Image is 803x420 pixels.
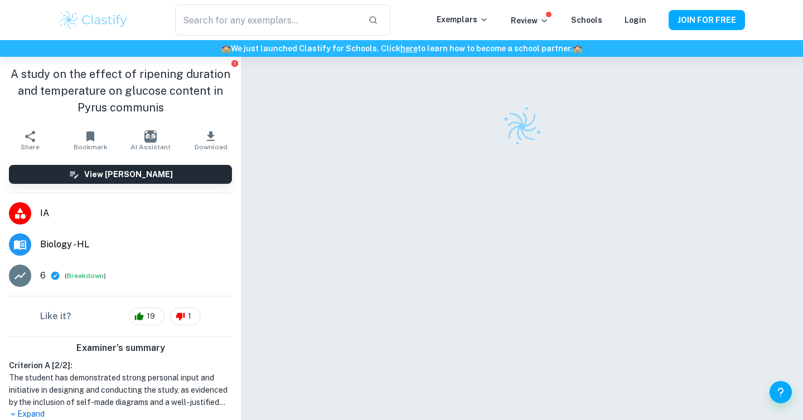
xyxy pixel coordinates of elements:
[144,130,157,143] img: AI Assistant
[60,125,120,156] button: Bookmark
[40,310,71,323] h6: Like it?
[21,143,40,151] span: Share
[181,125,241,156] button: Download
[40,238,232,251] span: Biology - HL
[437,13,488,26] p: Exemplars
[65,271,106,281] span: ( )
[40,269,46,282] p: 6
[129,307,165,325] div: 19
[496,100,548,153] img: Clastify logo
[2,42,801,55] h6: We just launched Clastify for Schools. Click to learn how to become a school partner.
[573,44,582,53] span: 🏫
[170,307,201,325] div: 1
[40,207,232,220] span: IA
[175,4,359,36] input: Search for any exemplars...
[9,66,232,116] h1: A study on the effect of ripening duration and temperature on glucose content in Pyrus communis
[400,44,418,53] a: here
[141,311,161,322] span: 19
[9,372,232,408] h1: The student has demonstrated strong personal input and initiative in designing and conducting the...
[84,168,173,180] h6: View [PERSON_NAME]
[120,125,181,156] button: AI Assistant
[74,143,108,151] span: Bookmark
[182,311,197,322] span: 1
[625,16,646,25] a: Login
[58,9,129,31] img: Clastify logo
[9,165,232,184] button: View [PERSON_NAME]
[230,59,239,67] button: Report issue
[4,341,236,355] h6: Examiner's summary
[67,271,104,281] button: Breakdown
[9,359,232,372] h6: Criterion A [ 2 / 2 ]:
[571,16,602,25] a: Schools
[130,143,171,151] span: AI Assistant
[195,143,228,151] span: Download
[221,44,231,53] span: 🏫
[770,381,792,403] button: Help and Feedback
[669,10,745,30] button: JOIN FOR FREE
[9,408,232,420] p: Expand
[511,14,549,27] p: Review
